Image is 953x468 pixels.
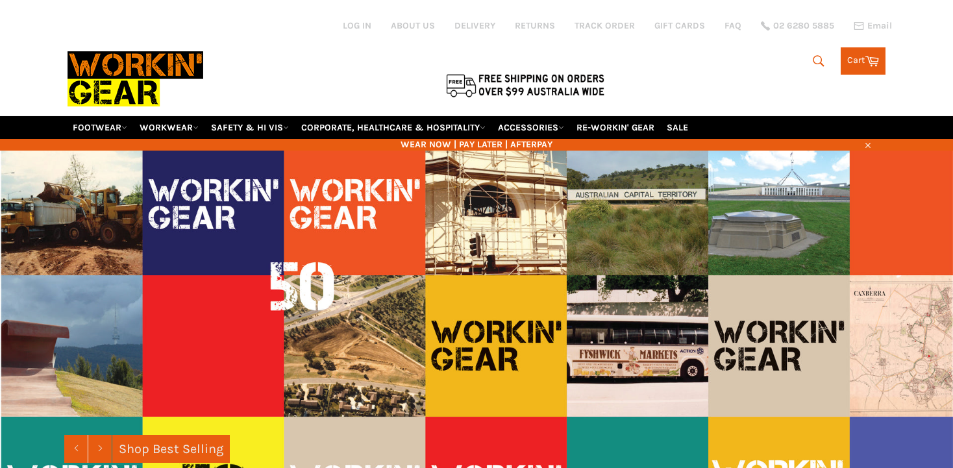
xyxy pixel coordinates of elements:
a: ABOUT US [391,19,435,32]
span: WEAR NOW | PAY LATER | AFTERPAY [68,138,885,151]
img: Flat $9.95 shipping Australia wide [444,71,606,99]
a: RETURNS [515,19,555,32]
a: Email [854,21,892,31]
a: WORKWEAR [134,116,204,139]
a: FAQ [724,19,741,32]
a: ACCESSORIES [493,116,569,139]
a: TRACK ORDER [575,19,635,32]
img: Workin Gear leaders in Workwear, Safety Boots, PPE, Uniforms. Australia's No.1 in Workwear [68,42,203,116]
a: SALE [662,116,693,139]
a: RE-WORKIN' GEAR [571,116,660,139]
span: Email [867,21,892,31]
a: Log in [343,20,371,31]
a: GIFT CARDS [654,19,705,32]
span: 02 6280 5885 [773,21,834,31]
a: FOOTWEAR [68,116,132,139]
a: 02 6280 5885 [761,21,834,31]
a: Shop Best Selling [112,435,230,463]
a: CORPORATE, HEALTHCARE & HOSPITALITY [296,116,491,139]
a: SAFETY & HI VIS [206,116,294,139]
a: Cart [841,47,885,75]
a: DELIVERY [454,19,495,32]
